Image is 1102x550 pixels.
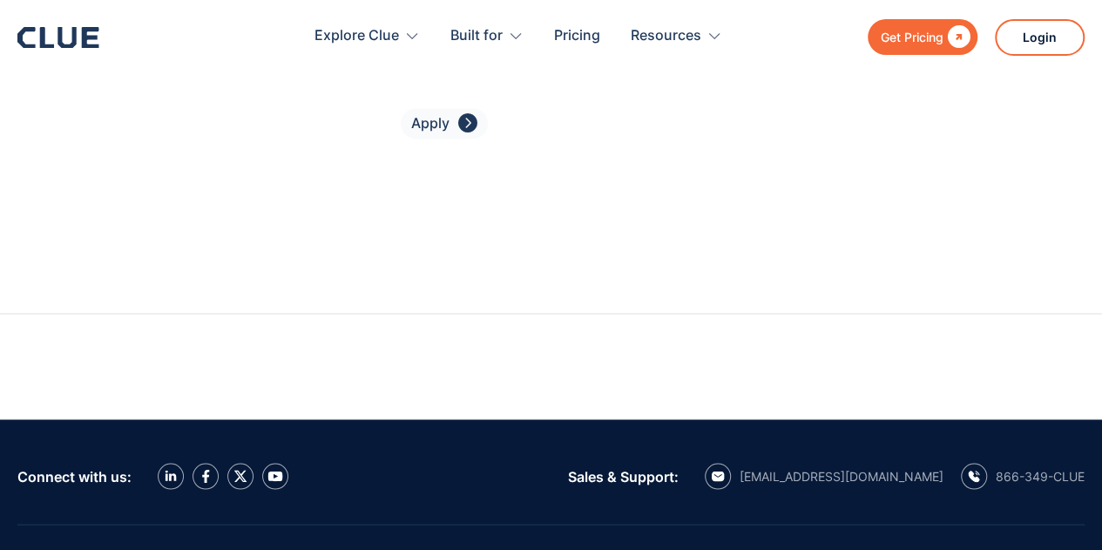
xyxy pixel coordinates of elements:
[968,470,980,482] img: calling icon
[450,9,503,64] div: Built for
[314,9,420,64] div: Explore Clue
[881,26,943,48] div: Get Pricing
[554,9,600,64] a: Pricing
[267,471,283,481] img: YouTube Icon
[233,469,247,483] img: X icon twitter
[568,468,679,484] div: Sales & Support:
[996,468,1085,484] div: 866-349-CLUE
[943,26,970,48] div: 
[202,469,210,483] img: facebook icon
[17,468,132,484] div: Connect with us:
[165,470,177,481] img: LinkedIn icon
[740,468,943,484] div: [EMAIL_ADDRESS][DOMAIN_NAME]
[711,471,725,481] img: email icon
[631,9,701,64] div: Resources
[458,112,477,134] div: 
[705,463,943,489] a: email icon[EMAIL_ADDRESS][DOMAIN_NAME]
[995,19,1085,56] a: Login
[401,108,488,139] a: Apply
[868,19,977,55] a: Get Pricing
[314,9,399,64] div: Explore Clue
[1015,466,1102,550] iframe: Chat Widget
[631,9,722,64] div: Resources
[450,9,524,64] div: Built for
[411,112,450,134] div: Apply
[961,463,1085,489] a: calling icon866-349-CLUE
